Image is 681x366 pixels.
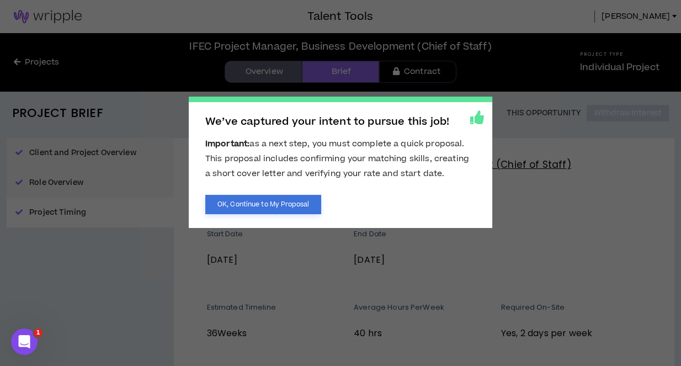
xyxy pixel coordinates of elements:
button: OK, Continue to My Proposal [205,195,321,214]
h2: We’ve captured your intent to pursue this job! [205,116,476,128]
span: 1 [34,328,42,337]
b: Important: [205,138,249,150]
iframe: Intercom live chat [11,328,38,355]
span: as a next step, you must complete a quick proposal. This proposal includes confirming your matchi... [205,138,469,179]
